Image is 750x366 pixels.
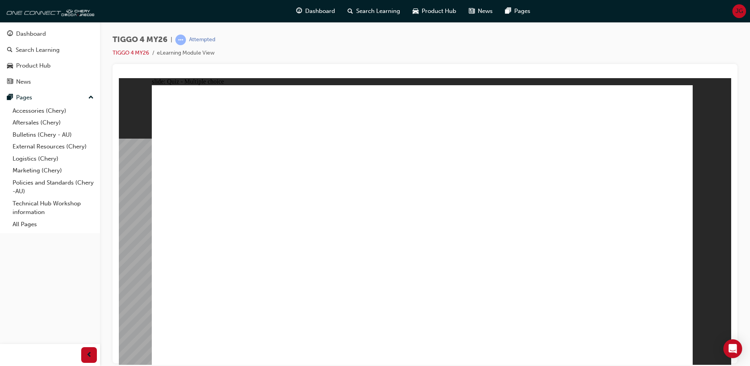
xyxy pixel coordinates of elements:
[9,177,97,198] a: Policies and Standards (Chery -AU)
[9,153,97,165] a: Logistics (Chery)
[7,31,13,38] span: guage-icon
[16,61,51,70] div: Product Hub
[290,3,341,19] a: guage-iconDashboard
[356,7,400,16] span: Search Learning
[171,35,172,44] span: |
[16,93,32,102] div: Pages
[732,4,746,18] button: JG
[305,7,335,16] span: Dashboard
[16,77,31,86] div: News
[9,198,97,218] a: Technical Hub Workshop information
[16,46,60,55] div: Search Learning
[175,35,186,45] span: learningRecordVerb_ATTEMPT-icon
[4,3,94,19] img: oneconnect
[7,94,13,101] span: pages-icon
[157,49,215,58] li: eLearning Module View
[9,129,97,141] a: Bulletins (Chery - AU)
[9,105,97,117] a: Accessories (Chery)
[499,3,537,19] a: pages-iconPages
[16,29,46,38] div: Dashboard
[3,90,97,105] button: Pages
[413,6,419,16] span: car-icon
[7,79,13,86] span: news-icon
[3,43,97,57] a: Search Learning
[462,3,499,19] a: news-iconNews
[723,339,742,358] div: Open Intercom Messenger
[9,165,97,177] a: Marketing (Chery)
[9,117,97,129] a: Aftersales (Chery)
[514,7,530,16] span: Pages
[296,6,302,16] span: guage-icon
[113,35,167,44] span: TIGGO 4 MY26
[469,6,475,16] span: news-icon
[348,6,353,16] span: search-icon
[189,36,215,44] div: Attempted
[341,3,406,19] a: search-iconSearch Learning
[422,7,456,16] span: Product Hub
[3,25,97,90] button: DashboardSearch LearningProduct HubNews
[86,350,92,360] span: prev-icon
[7,47,13,54] span: search-icon
[3,75,97,89] a: News
[7,62,13,70] span: car-icon
[88,93,94,103] span: up-icon
[3,59,97,73] a: Product Hub
[505,6,511,16] span: pages-icon
[3,27,97,41] a: Dashboard
[9,141,97,153] a: External Resources (Chery)
[735,7,743,16] span: JG
[9,218,97,231] a: All Pages
[406,3,462,19] a: car-iconProduct Hub
[478,7,493,16] span: News
[113,49,149,56] a: TIGGO 4 MY26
